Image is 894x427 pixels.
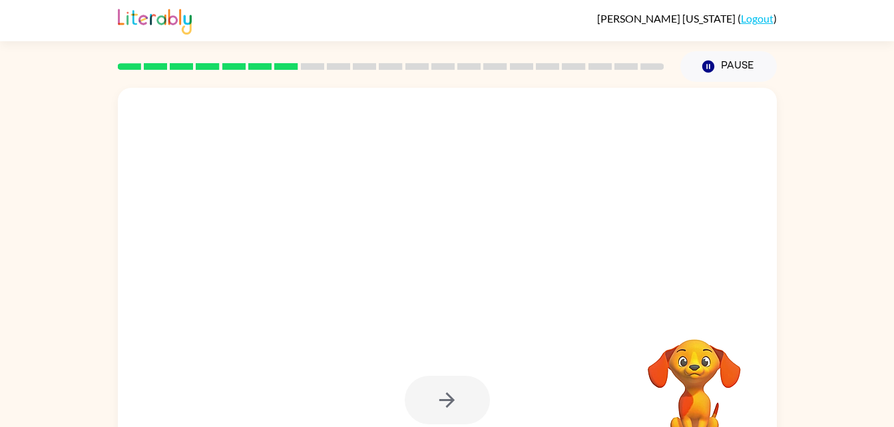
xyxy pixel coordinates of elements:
button: Pause [680,51,777,82]
img: Literably [118,5,192,35]
div: ( ) [597,12,777,25]
a: Logout [741,12,774,25]
span: [PERSON_NAME] [US_STATE] [597,12,738,25]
